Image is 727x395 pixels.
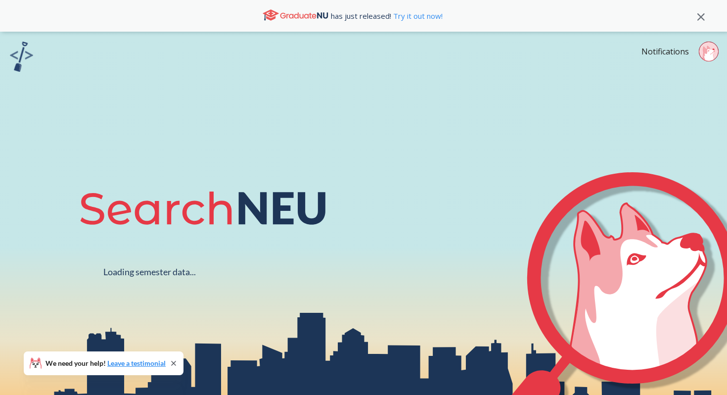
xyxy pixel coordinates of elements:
[107,359,166,367] a: Leave a testimonial
[331,10,443,21] span: has just released!
[10,42,33,72] img: sandbox logo
[641,46,689,57] a: Notifications
[45,360,166,367] span: We need your help!
[10,42,33,75] a: sandbox logo
[103,266,196,278] div: Loading semester data...
[391,11,443,21] a: Try it out now!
